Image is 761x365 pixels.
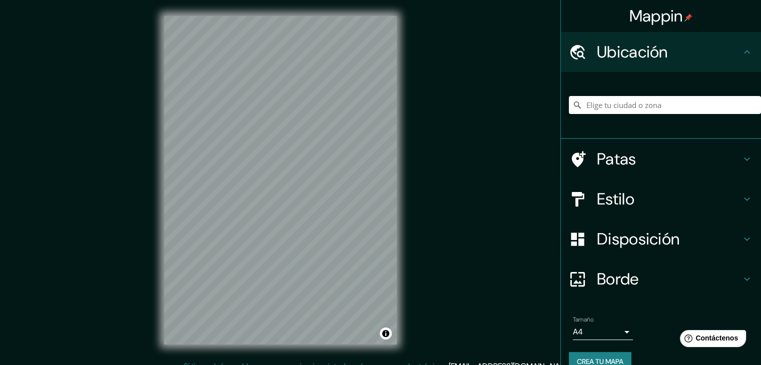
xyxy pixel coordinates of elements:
font: Ubicación [597,41,668,62]
input: Elige tu ciudad o zona [569,96,761,114]
div: Disposición [561,219,761,259]
img: pin-icon.png [684,13,692,21]
font: Disposición [597,228,679,249]
iframe: Lanzador de widgets de ayuda [672,326,750,354]
canvas: Mapa [164,16,397,344]
font: Patas [597,148,636,169]
div: Estilo [561,179,761,219]
font: A4 [573,326,583,337]
div: Ubicación [561,32,761,72]
div: Borde [561,259,761,299]
div: A4 [573,324,633,340]
font: Estilo [597,188,634,209]
font: Tamaño [573,315,593,323]
button: Activar o desactivar atribución [380,327,392,339]
font: Borde [597,268,639,289]
div: Patas [561,139,761,179]
font: Mappin [629,5,683,26]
